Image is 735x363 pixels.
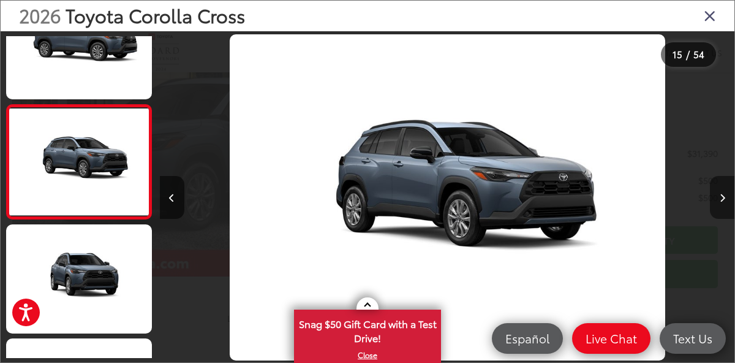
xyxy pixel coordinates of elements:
span: Español [499,331,556,346]
a: Español [492,323,563,354]
span: Text Us [667,331,718,346]
span: 2026 [19,2,61,28]
img: 2026 Toyota Corolla Cross LE [8,109,150,215]
a: Live Chat [572,323,650,354]
a: Text Us [660,323,726,354]
img: 2026 Toyota Corolla Cross LE [5,223,153,335]
div: 2026 Toyota Corolla Cross LE 14 [160,34,734,361]
button: Next image [710,176,734,219]
img: 2026 Toyota Corolla Cross LE [230,34,665,361]
span: 15 [673,47,682,61]
button: Previous image [160,176,184,219]
span: 54 [693,47,704,61]
span: Toyota Corolla Cross [66,2,245,28]
span: / [685,50,691,59]
i: Close gallery [704,7,716,23]
span: Live Chat [579,331,643,346]
span: Snag $50 Gift Card with a Test Drive! [295,311,440,348]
